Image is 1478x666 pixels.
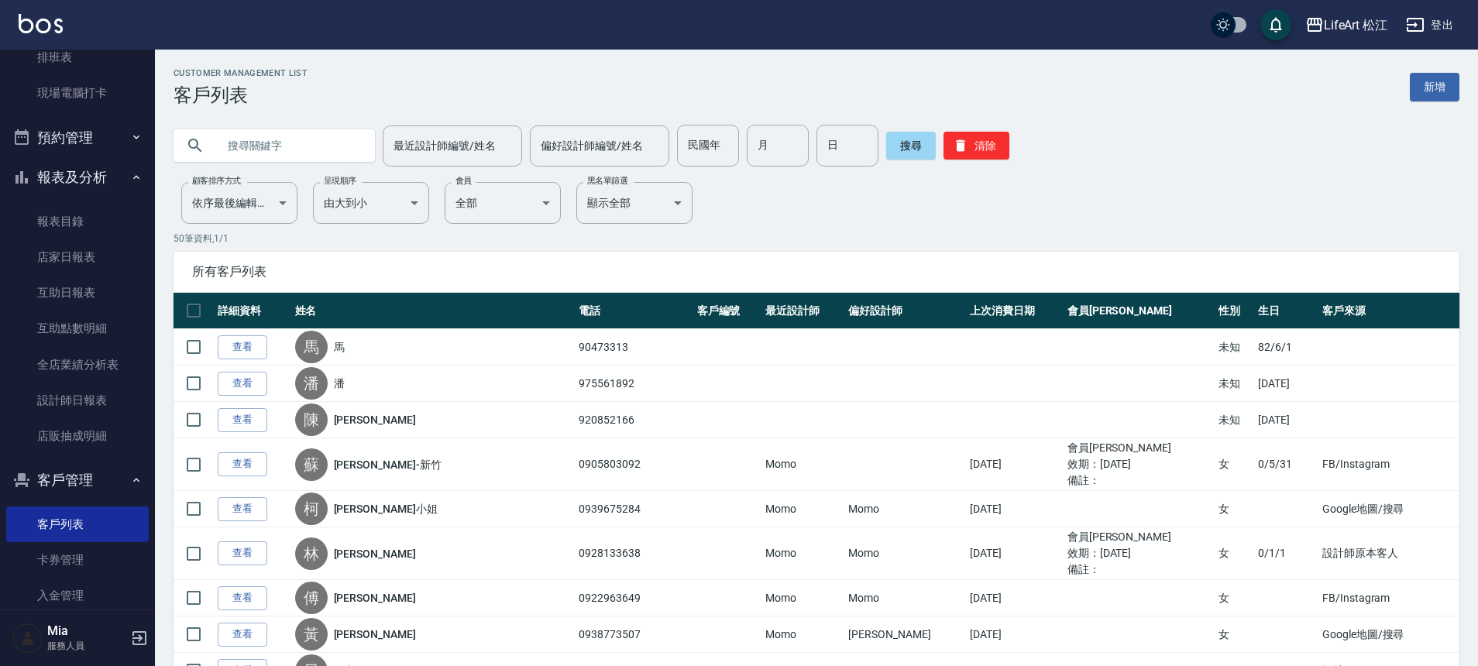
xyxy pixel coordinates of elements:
[587,175,627,187] label: 黑名單篩選
[334,457,442,472] a: [PERSON_NAME]-新竹
[575,616,693,653] td: 0938773507
[218,541,267,565] a: 查看
[1215,527,1254,580] td: 女
[6,383,149,418] a: 設計師日報表
[575,366,693,402] td: 975561892
[1215,329,1254,366] td: 未知
[6,239,149,275] a: 店家日報表
[218,408,267,432] a: 查看
[1318,438,1459,491] td: FB/Instagram
[1299,9,1394,41] button: LifeArt 松江
[6,506,149,542] a: 客戶列表
[192,264,1441,280] span: 所有客戶列表
[295,618,328,651] div: 黃
[12,623,43,654] img: Person
[295,582,328,614] div: 傅
[575,293,693,329] th: 電話
[575,491,693,527] td: 0939675284
[455,175,472,187] label: 會員
[291,293,576,329] th: 姓名
[761,527,844,580] td: Momo
[334,339,345,355] a: 馬
[1067,440,1211,456] ul: 會員[PERSON_NAME]
[6,542,149,578] a: 卡券管理
[334,546,416,561] a: [PERSON_NAME]
[218,586,267,610] a: 查看
[1215,366,1254,402] td: 未知
[844,491,965,527] td: Momo
[576,182,693,224] div: 顯示全部
[575,329,693,366] td: 90473313
[1067,472,1211,489] ul: 備註：
[575,402,693,438] td: 920852166
[47,639,126,653] p: 服務人員
[6,460,149,500] button: 客戶管理
[6,311,149,346] a: 互助點數明細
[886,132,936,160] button: 搜尋
[334,590,416,606] a: [PERSON_NAME]
[313,182,429,224] div: 由大到小
[761,616,844,653] td: Momo
[575,438,693,491] td: 0905803092
[1215,293,1254,329] th: 性別
[1064,293,1215,329] th: 會員[PERSON_NAME]
[445,182,561,224] div: 全部
[1215,438,1254,491] td: 女
[1318,616,1459,653] td: Google地圖/搜尋
[218,372,267,396] a: 查看
[218,497,267,521] a: 查看
[693,293,761,329] th: 客戶編號
[218,452,267,476] a: 查看
[295,331,328,363] div: 馬
[966,438,1064,491] td: [DATE]
[295,448,328,481] div: 蘇
[6,39,149,75] a: 排班表
[295,537,328,570] div: 林
[1318,580,1459,616] td: FB/Instagram
[192,175,241,187] label: 顧客排序方式
[844,616,965,653] td: [PERSON_NAME]
[1260,9,1291,40] button: save
[174,232,1459,245] p: 50 筆資料, 1 / 1
[1254,402,1318,438] td: [DATE]
[6,118,149,158] button: 預約管理
[761,293,844,329] th: 最近設計師
[844,527,965,580] td: Momo
[1254,293,1318,329] th: 生日
[1318,491,1459,527] td: Google地圖/搜尋
[218,335,267,359] a: 查看
[6,157,149,197] button: 報表及分析
[1254,366,1318,402] td: [DATE]
[761,438,844,491] td: Momo
[334,501,438,517] a: [PERSON_NAME]小姐
[575,527,693,580] td: 0928133638
[944,132,1009,160] button: 清除
[295,493,328,525] div: 柯
[174,68,308,78] h2: Customer Management List
[1215,402,1254,438] td: 未知
[334,412,416,427] a: [PERSON_NAME]
[1215,616,1254,653] td: 女
[1410,73,1459,101] a: 新增
[47,623,126,639] h5: Mia
[966,616,1064,653] td: [DATE]
[6,578,149,613] a: 入金管理
[218,623,267,647] a: 查看
[1400,11,1459,39] button: 登出
[6,347,149,383] a: 全店業績分析表
[1254,527,1318,580] td: 0/1/1
[966,527,1064,580] td: [DATE]
[214,293,291,329] th: 詳細資料
[1067,545,1211,561] ul: 效期： [DATE]
[6,75,149,111] a: 現場電腦打卡
[1254,438,1318,491] td: 0/5/31
[1318,293,1459,329] th: 客戶來源
[324,175,356,187] label: 呈現順序
[1067,561,1211,578] ul: 備註：
[334,376,345,391] a: 潘
[1215,491,1254,527] td: 女
[6,204,149,239] a: 報表目錄
[6,418,149,454] a: 店販抽成明細
[174,84,308,106] h3: 客戶列表
[1324,15,1388,35] div: LifeArt 松江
